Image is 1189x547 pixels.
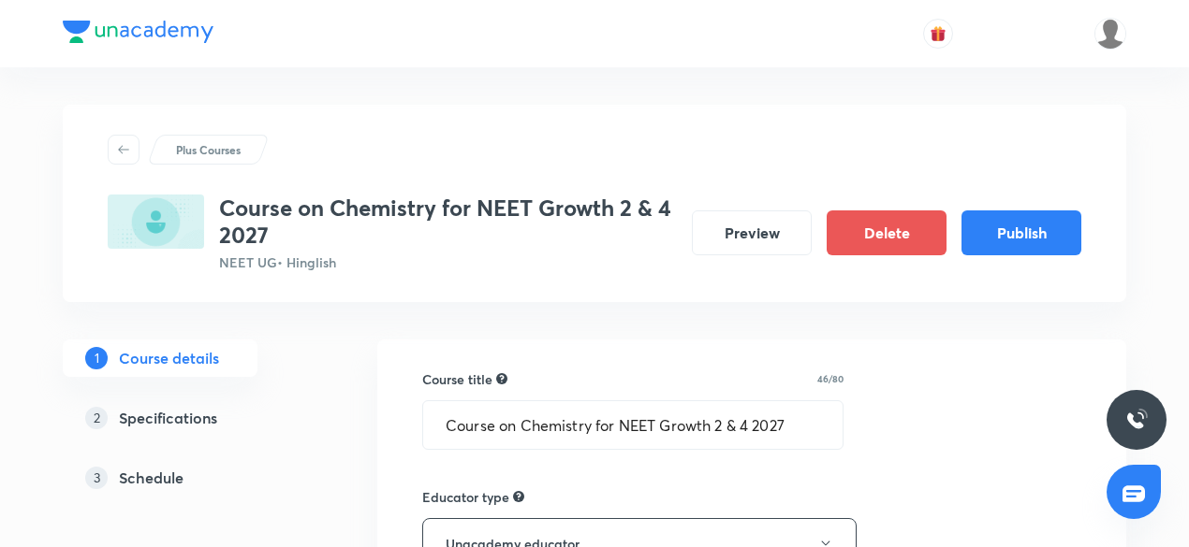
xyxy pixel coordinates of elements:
p: 2 [85,407,108,429]
a: Company Logo [63,21,213,48]
button: Delete [827,210,947,255]
p: NEET UG • Hinglish [219,252,677,272]
img: Company Logo [63,21,213,43]
button: Publish [961,210,1081,255]
h6: Educator type [422,487,509,507]
div: A great title is short, clear and descriptive [496,370,507,387]
div: Not allowed to edit [513,488,524,505]
h5: Course details [119,347,219,369]
p: Plus Courses [176,141,241,158]
h5: Specifications [119,407,217,429]
img: ttu [1125,409,1148,431]
img: Rounak Sharma [1094,18,1126,50]
h6: Course title [422,369,492,389]
img: avatar [930,25,947,42]
p: 1 [85,347,108,369]
button: avatar [923,19,953,49]
p: 3 [85,467,108,489]
img: CBB59745-C76D-411F-B33C-FDC617557277_plus.png [108,194,204,249]
a: 2Specifications [63,399,317,437]
h3: Course on Chemistry for NEET Growth 2 & 4 2027 [219,194,677,249]
a: 3Schedule [63,459,317,497]
input: A great title is short, clear and descriptive [423,401,843,449]
p: 46/80 [817,374,844,383]
h5: Schedule [119,467,183,489]
button: Preview [692,210,812,255]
